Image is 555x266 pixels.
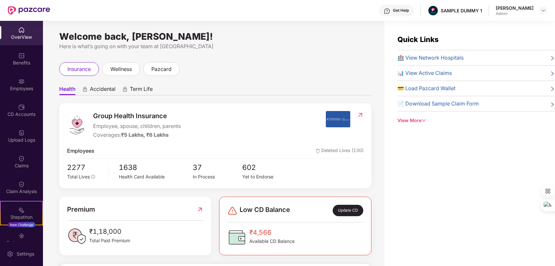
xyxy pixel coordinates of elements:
span: 💳 Load Pazcard Wallet [397,84,455,92]
span: right [550,86,555,92]
span: 1638 [119,162,193,173]
span: Employee, spouse, children, parents [93,122,181,130]
img: logo [67,115,87,135]
span: Term Life [130,86,153,95]
div: [PERSON_NAME] [496,5,534,11]
div: Update CD [333,205,363,216]
span: 37 [193,162,242,173]
img: svg+xml;base64,PHN2ZyBpZD0iRW5kb3JzZW1lbnRzIiB4bWxucz0iaHR0cDovL3d3dy53My5vcmcvMjAwMC9zdmciIHdpZH... [18,232,25,239]
div: Get Help [393,8,409,13]
span: right [550,55,555,62]
span: ₹1,18,000 [89,227,130,237]
img: svg+xml;base64,PHN2ZyBpZD0iQ2xhaW0iIHhtbG5zPSJodHRwOi8vd3d3LnczLm9yZy8yMDAwL3N2ZyIgd2lkdGg9IjIwIi... [18,181,25,188]
span: 📄 Download Sample Claim Form [397,100,479,108]
div: Yet to Endorse [242,173,292,180]
span: Premium [67,204,95,215]
img: CDBalanceIcon [227,228,247,247]
span: pazcard [151,65,172,73]
img: svg+xml;base64,PHN2ZyBpZD0iRGFuZ2VyLTMyeDMyIiB4bWxucz0iaHR0cDovL3d3dy53My5vcmcvMjAwMC9zdmciIHdpZH... [227,205,238,216]
img: svg+xml;base64,PHN2ZyBpZD0iRW1wbG95ZWVzIiB4bWxucz0iaHR0cDovL3d3dy53My5vcmcvMjAwMC9zdmciIHdpZHRoPS... [18,78,25,85]
span: Accidental [90,86,116,95]
div: animation [122,86,128,92]
img: deleteIcon [316,149,320,153]
div: Coverages: [93,131,181,139]
div: animation [82,86,88,92]
img: svg+xml;base64,PHN2ZyB4bWxucz0iaHR0cDovL3d3dy53My5vcmcvMjAwMC9zdmciIHdpZHRoPSIyMSIgaGVpZ2h0PSIyMC... [18,207,25,213]
span: Group Health Insurance [93,111,181,121]
img: PaidPremiumIcon [67,227,87,246]
div: View More [397,117,555,124]
div: Settings [15,251,36,257]
span: Deleted Lives (130) [316,147,364,155]
img: svg+xml;base64,PHN2ZyBpZD0iU2V0dGluZy0yMHgyMCIgeG1sbnM9Imh0dHA6Ly93d3cudzMub3JnLzIwMDAvc3ZnIiB3aW... [7,251,13,257]
img: svg+xml;base64,PHN2ZyBpZD0iRHJvcGRvd24tMzJ4MzIiIHhtbG5zPSJodHRwOi8vd3d3LnczLm9yZy8yMDAwL3N2ZyIgd2... [541,8,546,13]
img: RedirectIcon [357,112,364,118]
img: svg+xml;base64,PHN2ZyBpZD0iSG9tZSIgeG1sbnM9Imh0dHA6Ly93d3cudzMub3JnLzIwMDAvc3ZnIiB3aWR0aD0iMjAiIG... [18,27,25,33]
span: ₹5 Lakhs, ₹6 Lakhs [121,132,169,138]
span: Low CD Balance [240,205,290,216]
img: RedirectIcon [197,204,203,215]
span: down [422,118,426,123]
span: Employees [67,147,94,155]
span: 📊 View Active Claims [397,69,452,77]
span: insurance [67,65,91,73]
div: Here is what’s going on with your team at [GEOGRAPHIC_DATA] [59,42,371,50]
div: Welcome back, [PERSON_NAME]! [59,34,371,39]
span: right [550,101,555,108]
img: svg+xml;base64,PHN2ZyBpZD0iVXBsb2FkX0xvZ3MiIGRhdGEtbmFtZT0iVXBsb2FkIExvZ3MiIHhtbG5zPSJodHRwOi8vd3... [18,130,25,136]
img: insurerIcon [326,111,350,127]
div: Health Card Available [119,173,193,180]
span: Health [59,86,76,95]
div: Stepathon [1,214,42,220]
div: SAMPLE DUMMY 1 [441,7,482,14]
div: New Challenge [8,222,35,227]
span: info-circle [91,175,95,179]
span: 🏥 View Network Hospitals [397,54,464,62]
div: Admin [496,11,534,16]
img: svg+xml;base64,PHN2ZyBpZD0iQ2xhaW0iIHhtbG5zPSJodHRwOi8vd3d3LnczLm9yZy8yMDAwL3N2ZyIgd2lkdGg9IjIwIi... [18,155,25,162]
img: New Pazcare Logo [8,6,50,15]
span: 602 [242,162,292,173]
span: Total Paid Premium [89,237,130,244]
img: svg+xml;base64,PHN2ZyBpZD0iQmVuZWZpdHMiIHhtbG5zPSJodHRwOi8vd3d3LnczLm9yZy8yMDAwL3N2ZyIgd2lkdGg9Ij... [18,52,25,59]
span: ₹4,566 [249,228,295,238]
span: wellness [110,65,132,73]
img: svg+xml;base64,PHN2ZyBpZD0iSGVscC0zMngzMiIgeG1sbnM9Imh0dHA6Ly93d3cudzMub3JnLzIwMDAvc3ZnIiB3aWR0aD... [384,8,390,14]
span: Available CD Balance [249,238,295,245]
div: In Process [193,173,242,180]
img: svg+xml;base64,PHN2ZyBpZD0iQ0RfQWNjb3VudHMiIGRhdGEtbmFtZT0iQ0QgQWNjb3VudHMiIHhtbG5zPSJodHRwOi8vd3... [18,104,25,110]
img: Pazcare_Alternative_logo-01-01.png [428,6,438,15]
span: right [550,70,555,77]
span: 2277 [67,162,104,173]
span: Total Lives [67,174,90,179]
span: Quick Links [397,35,439,44]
